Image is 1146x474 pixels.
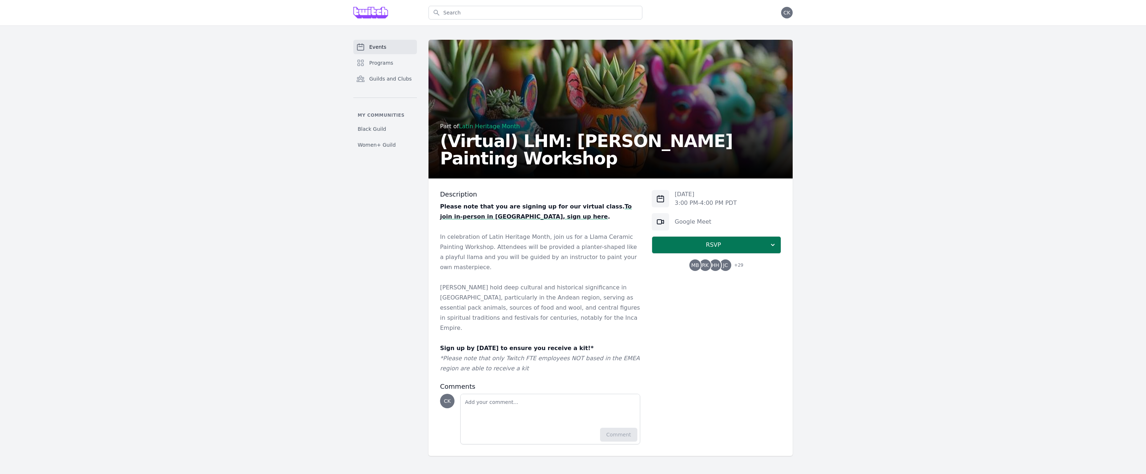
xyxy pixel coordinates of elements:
h3: Description [440,190,640,199]
a: Programs [353,56,417,70]
div: Part of [440,122,781,131]
span: Programs [369,59,393,66]
p: [PERSON_NAME] hold deep cultural and historical significance in [GEOGRAPHIC_DATA], particularly i... [440,283,640,333]
p: My communities [353,112,417,118]
button: Comment [600,428,637,441]
strong: Sign up by [DATE] to ensure you receive a kit!* [440,345,594,352]
nav: Sidebar [353,40,417,151]
span: Women+ Guild [358,141,396,148]
span: CK [444,398,451,404]
span: JC [723,263,728,268]
a: Google Meet [675,218,711,225]
a: Black Guild [353,122,417,135]
h2: (Virtual) LHM: [PERSON_NAME] Painting Workshop [440,132,781,167]
img: Grove [353,7,388,18]
h3: Comments [440,382,640,391]
span: RSVP [658,241,769,249]
span: Events [369,43,386,51]
p: In celebration of Latin Heritage Month, join us for a Llama Ceramic Painting Workshop. Attendees ... [440,232,640,272]
p: [DATE] [675,190,737,199]
a: To join in-person in [GEOGRAPHIC_DATA], sign up here [440,203,632,220]
span: RK [702,263,709,268]
span: CK [784,10,790,15]
span: Guilds and Clubs [369,75,412,82]
a: Guilds and Clubs [353,72,417,86]
input: Search [428,6,642,20]
span: Black Guild [358,125,386,133]
strong: Please note that you are signing up for our virtual class. [440,203,625,210]
a: Latin Heritage Month [459,123,520,130]
p: 3:00 PM - 4:00 PM PDT [675,199,737,207]
strong: . [608,213,610,220]
a: Events [353,40,417,54]
button: CK [781,7,793,18]
span: + 29 [730,261,743,271]
em: *Please note that only Twitch FTE employees NOT based in the EMEA region are able to receive a kit [440,355,640,372]
a: Women+ Guild [353,138,417,151]
span: MB [691,263,699,268]
span: HH [712,263,719,268]
button: RSVP [652,236,781,254]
